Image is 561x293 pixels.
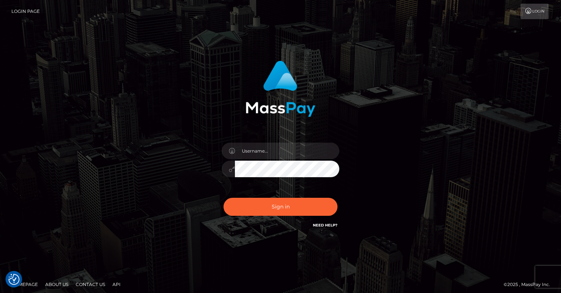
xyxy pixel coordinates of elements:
a: Contact Us [73,279,108,290]
a: Login Page [11,4,40,19]
a: Homepage [8,279,41,290]
img: MassPay Login [246,61,315,117]
button: Consent Preferences [8,274,19,285]
a: API [110,279,124,290]
a: Login [521,4,549,19]
div: © 2025 , MassPay Inc. [504,281,555,289]
input: Username... [235,143,339,159]
button: Sign in [224,198,337,216]
a: About Us [42,279,71,290]
a: Need Help? [313,223,337,228]
img: Revisit consent button [8,274,19,285]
